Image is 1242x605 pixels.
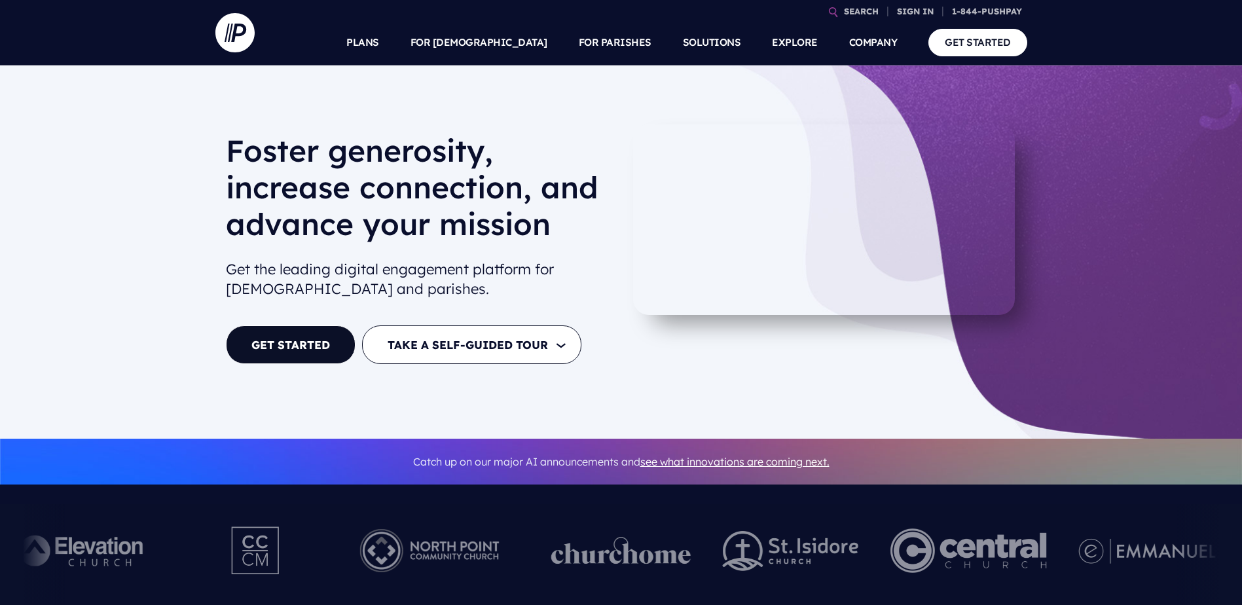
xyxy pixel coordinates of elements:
img: pp_logos_1 [551,537,691,564]
h2: Get the leading digital engagement platform for [DEMOGRAPHIC_DATA] and parishes. [226,254,611,305]
img: Pushpay_Logo__CCM [204,515,308,587]
a: COMPANY [849,20,898,65]
p: Catch up on our major AI announcements and [226,447,1017,477]
a: see what innovations are coming next. [640,455,830,468]
a: PLANS [346,20,379,65]
h1: Foster generosity, increase connection, and advance your mission [226,132,611,253]
a: EXPLORE [772,20,818,65]
a: GET STARTED [226,325,356,364]
a: FOR [DEMOGRAPHIC_DATA] [411,20,547,65]
a: FOR PARISHES [579,20,651,65]
button: TAKE A SELF-GUIDED TOUR [362,325,581,364]
img: pp_logos_2 [723,531,859,571]
img: Pushpay_Logo__NorthPoint [340,515,520,587]
a: GET STARTED [928,29,1027,56]
img: Central Church Henderson NV [890,515,1047,587]
a: SOLUTIONS [683,20,741,65]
